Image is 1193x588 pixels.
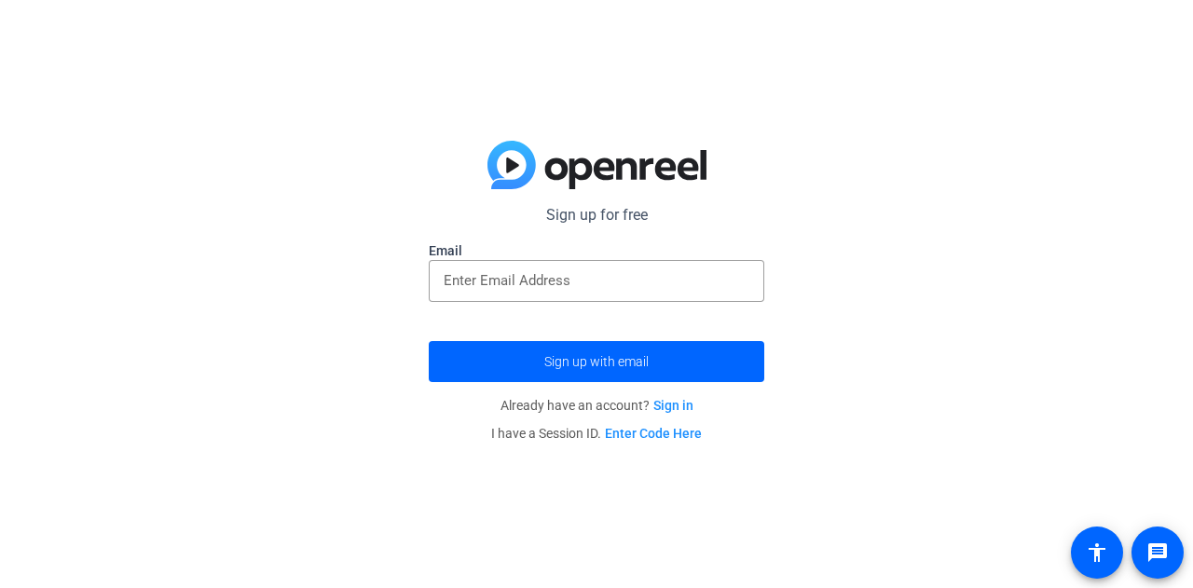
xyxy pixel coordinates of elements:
img: blue-gradient.svg [487,141,706,189]
input: Enter Email Address [444,269,749,292]
button: Sign up with email [429,341,764,382]
a: Sign in [653,398,693,413]
span: Already have an account? [501,398,693,413]
mat-icon: message [1146,541,1169,564]
a: Enter Code Here [605,426,702,441]
mat-icon: accessibility [1086,541,1108,564]
p: Sign up for free [429,204,764,226]
span: I have a Session ID. [491,426,702,441]
label: Email [429,241,764,260]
